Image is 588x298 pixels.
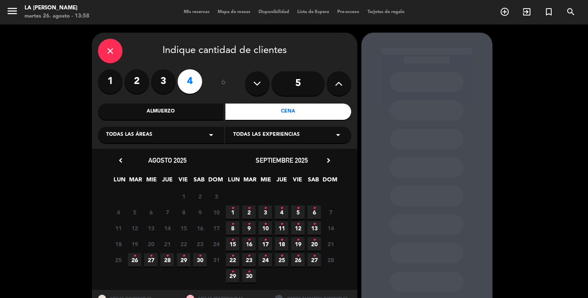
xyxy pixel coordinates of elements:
[254,10,293,14] span: Disponibilidad
[6,5,18,20] button: menu
[225,104,351,120] div: Cena
[324,221,337,235] span: 14
[166,249,169,263] i: •
[333,10,363,14] span: Pre-acceso
[296,249,299,263] i: •
[291,175,304,188] span: VIE
[160,253,174,267] span: 28
[264,202,267,215] i: •
[242,205,256,219] span: 2
[313,202,316,215] i: •
[233,131,300,139] span: Todas las experiencias
[275,253,288,267] span: 25
[231,265,234,278] i: •
[177,205,190,219] span: 8
[116,156,125,165] i: chevron_left
[98,69,122,94] label: 1
[227,175,241,188] span: LUN
[113,175,126,188] span: LUN
[177,237,190,251] span: 22
[176,175,190,188] span: VIE
[280,234,283,247] i: •
[129,175,142,188] span: MAR
[291,205,305,219] span: 5
[160,237,174,251] span: 21
[275,205,288,219] span: 4
[105,46,115,56] i: close
[145,175,158,188] span: MIE
[128,237,141,251] span: 19
[291,237,305,251] span: 19
[111,205,125,219] span: 4
[275,237,288,251] span: 18
[333,130,343,140] i: arrow_drop_down
[226,237,239,251] span: 15
[128,253,141,267] span: 26
[182,249,185,263] i: •
[144,205,158,219] span: 6
[264,218,267,231] i: •
[296,234,299,247] i: •
[198,249,201,263] i: •
[231,234,234,247] i: •
[128,205,141,219] span: 5
[313,234,316,247] i: •
[160,221,174,235] span: 14
[323,175,336,188] span: DOM
[177,190,190,203] span: 1
[247,265,250,278] i: •
[231,202,234,215] i: •
[256,156,308,164] span: septiembre 2025
[128,221,141,235] span: 12
[242,237,256,251] span: 16
[243,175,256,188] span: MAR
[258,237,272,251] span: 17
[209,190,223,203] span: 3
[247,218,250,231] i: •
[324,205,337,219] span: 7
[291,253,305,267] span: 26
[151,69,176,94] label: 3
[193,221,207,235] span: 16
[125,69,149,94] label: 2
[6,5,18,17] i: menu
[209,237,223,251] span: 24
[177,253,190,267] span: 29
[144,221,158,235] span: 13
[307,205,321,219] span: 6
[264,234,267,247] i: •
[193,205,207,219] span: 9
[111,221,125,235] span: 11
[247,202,250,215] i: •
[148,156,187,164] span: agosto 2025
[180,10,214,14] span: Mis reservas
[242,269,256,283] span: 30
[111,237,125,251] span: 18
[178,69,202,94] label: 4
[522,7,532,17] i: exit_to_app
[324,253,337,267] span: 28
[363,10,409,14] span: Tarjetas de regalo
[106,131,152,139] span: Todas las áreas
[307,253,321,267] span: 27
[313,249,316,263] i: •
[149,249,152,263] i: •
[210,69,237,98] div: ó
[247,234,250,247] i: •
[160,175,174,188] span: JUE
[258,205,272,219] span: 3
[24,12,89,20] div: martes 26. agosto - 13:58
[226,221,239,235] span: 8
[144,237,158,251] span: 20
[296,202,299,215] i: •
[242,221,256,235] span: 9
[226,205,239,219] span: 1
[324,237,337,251] span: 21
[177,221,190,235] span: 15
[206,130,216,140] i: arrow_drop_down
[324,156,333,165] i: chevron_right
[209,205,223,219] span: 10
[280,249,283,263] i: •
[259,175,272,188] span: MIE
[133,249,136,263] i: •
